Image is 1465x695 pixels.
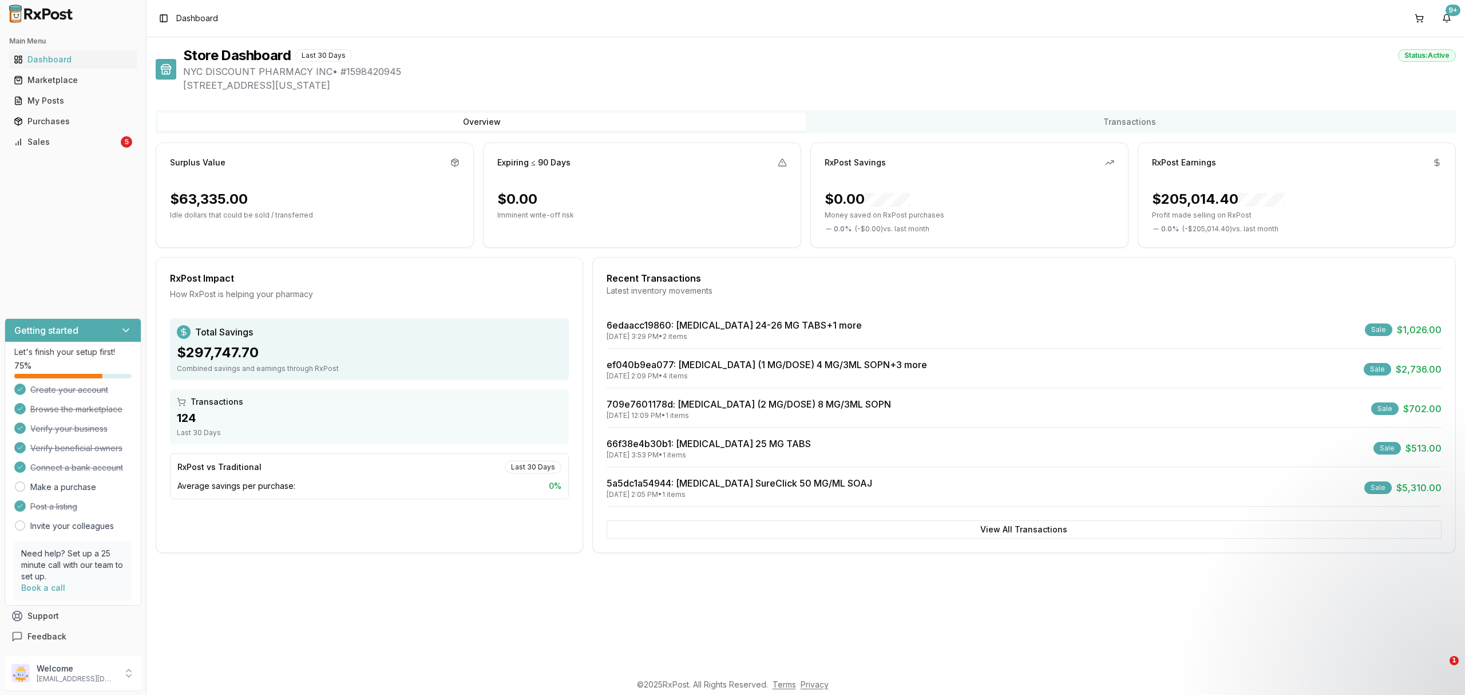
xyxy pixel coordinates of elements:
[121,136,132,148] div: 5
[177,480,295,492] span: Average savings per purchase:
[5,133,141,151] button: Sales5
[9,37,137,46] h2: Main Menu
[170,271,569,285] div: RxPost Impact
[607,285,1442,297] div: Latest inventory movements
[607,398,891,410] a: 709e7601178d: [MEDICAL_DATA] (2 MG/DOSE) 8 MG/3ML SOPN
[176,13,218,24] nav: breadcrumb
[1450,656,1459,665] span: 1
[191,396,243,408] span: Transactions
[5,606,141,626] button: Support
[1403,402,1442,416] span: $702.00
[170,289,569,300] div: How RxPost is helping your pharmacy
[1398,49,1456,62] div: Status: Active
[825,190,910,208] div: $0.00
[195,325,253,339] span: Total Savings
[497,190,537,208] div: $0.00
[1373,442,1401,455] div: Sale
[30,462,123,473] span: Connect a bank account
[30,384,108,396] span: Create your account
[1182,224,1278,234] span: ( - $205,014.40 ) vs. last month
[30,481,96,493] a: Make a purchase
[158,113,806,131] button: Overview
[5,92,141,110] button: My Posts
[176,13,218,24] span: Dashboard
[1365,323,1392,336] div: Sale
[14,54,132,65] div: Dashboard
[825,157,886,168] div: RxPost Savings
[14,323,78,337] h3: Getting started
[834,224,852,234] span: 0.0 %
[1152,157,1216,168] div: RxPost Earnings
[801,680,829,689] a: Privacy
[37,674,116,684] p: [EMAIL_ADDRESS][DOMAIN_NAME]
[607,332,862,341] div: [DATE] 3:29 PM • 2 items
[497,157,571,168] div: Expiring ≤ 90 Days
[5,5,78,23] img: RxPost Logo
[607,438,811,449] a: 66f38e4b30b1: [MEDICAL_DATA] 25 MG TABS
[9,90,137,111] a: My Posts
[14,74,132,86] div: Marketplace
[21,548,125,582] p: Need help? Set up a 25 minute call with our team to set up.
[1396,481,1442,495] span: $5,310.00
[183,46,291,65] h1: Store Dashboard
[1438,9,1456,27] button: 9+
[177,410,562,426] div: 124
[21,583,65,593] a: Book a call
[177,461,262,473] div: RxPost vs Traditional
[505,461,561,473] div: Last 30 Days
[1426,656,1454,684] iframe: Intercom live chat
[1161,224,1179,234] span: 0.0 %
[607,411,891,420] div: [DATE] 12:09 PM • 1 items
[30,501,77,512] span: Post a listing
[14,360,31,372] span: 75 %
[497,211,787,220] p: Imminent write-off risk
[30,520,114,532] a: Invite your colleagues
[1405,441,1442,455] span: $513.00
[5,71,141,89] button: Marketplace
[177,428,562,437] div: Last 30 Days
[183,65,1456,78] span: NYC DISCOUNT PHARMACY INC • # 1598420945
[549,480,561,492] span: 0 %
[295,49,352,62] div: Last 30 Days
[1446,5,1460,16] div: 9+
[1364,481,1392,494] div: Sale
[607,490,872,499] div: [DATE] 2:05 PM • 1 items
[14,116,132,127] div: Purchases
[9,111,137,132] a: Purchases
[1152,190,1284,208] div: $205,014.40
[607,520,1442,539] button: View All Transactions
[1397,323,1442,337] span: $1,026.00
[607,451,811,460] div: [DATE] 3:53 PM • 1 items
[30,443,122,454] span: Verify beneficial owners
[825,211,1114,220] p: Money saved on RxPost purchases
[37,663,116,674] p: Welcome
[177,343,562,362] div: $297,747.70
[1152,211,1442,220] p: Profit made selling on RxPost
[5,50,141,69] button: Dashboard
[1371,402,1399,415] div: Sale
[170,157,225,168] div: Surplus Value
[9,132,137,152] a: Sales5
[773,680,796,689] a: Terms
[14,95,132,106] div: My Posts
[30,404,122,415] span: Browse the marketplace
[1396,362,1442,376] span: $2,736.00
[1364,363,1391,376] div: Sale
[9,49,137,70] a: Dashboard
[170,211,460,220] p: Idle dollars that could be sold / transferred
[607,319,862,331] a: 6edaacc19860: [MEDICAL_DATA] 24-26 MG TABS+1 more
[607,372,927,381] div: [DATE] 2:09 PM • 4 items
[607,359,927,370] a: ef040b9ea077: [MEDICAL_DATA] (1 MG/DOSE) 4 MG/3ML SOPN+3 more
[14,136,118,148] div: Sales
[30,423,108,435] span: Verify your business
[9,70,137,90] a: Marketplace
[607,271,1442,285] div: Recent Transactions
[14,346,132,358] p: Let's finish your setup first!
[5,112,141,131] button: Purchases
[170,190,248,208] div: $63,335.00
[177,364,562,373] div: Combined savings and earnings through RxPost
[27,631,66,642] span: Feedback
[855,224,929,234] span: ( - $0.00 ) vs. last month
[607,477,872,489] a: 5a5dc1a54944: [MEDICAL_DATA] SureClick 50 MG/ML SOAJ
[183,78,1456,92] span: [STREET_ADDRESS][US_STATE]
